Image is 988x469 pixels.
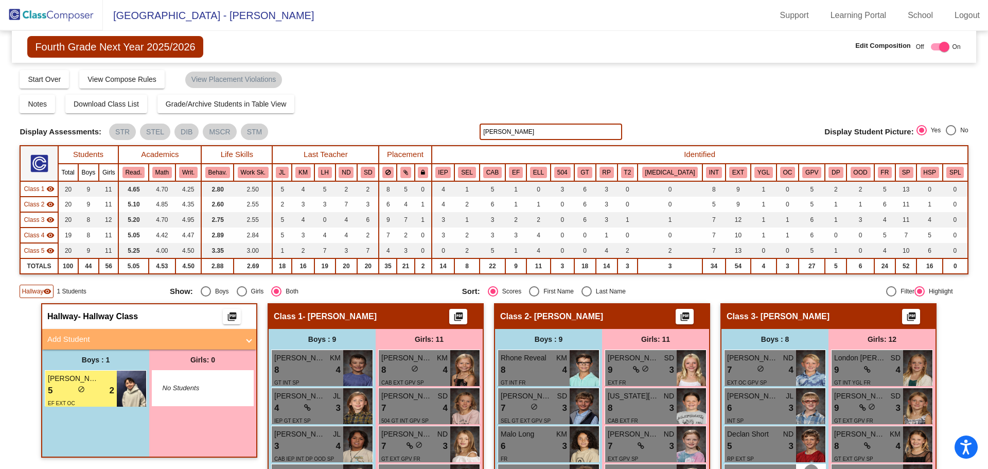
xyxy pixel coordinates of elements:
[379,228,397,243] td: 7
[822,7,895,24] a: Learning Portal
[58,243,78,258] td: 20
[638,197,702,212] td: 0
[272,228,292,243] td: 5
[318,167,332,178] button: LH
[825,212,846,228] td: 1
[943,181,968,197] td: 0
[828,167,843,178] button: DP
[617,181,638,197] td: 0
[702,181,726,197] td: 8
[454,228,479,243] td: 2
[357,228,379,243] td: 2
[596,181,617,197] td: 3
[234,197,272,212] td: 2.55
[336,181,358,197] td: 2
[272,243,292,258] td: 1
[638,212,702,228] td: 1
[175,181,201,197] td: 4.25
[99,181,118,197] td: 11
[149,212,176,228] td: 4.70
[895,243,916,258] td: 10
[574,181,596,197] td: 6
[777,197,799,212] td: 0
[642,167,698,178] button: [MEDICAL_DATA]
[58,197,78,212] td: 20
[777,181,799,197] td: 0
[480,181,505,197] td: 5
[874,197,895,212] td: 6
[802,167,821,178] button: GPV
[336,228,358,243] td: 4
[149,243,176,258] td: 4.00
[726,212,751,228] td: 12
[99,228,118,243] td: 11
[435,167,451,178] button: IEP
[397,197,414,212] td: 4
[943,164,968,181] th: Speech Language
[530,167,547,178] button: ELL
[825,197,846,212] td: 1
[379,212,397,228] td: 9
[916,164,942,181] th: Heritage Spanish
[166,100,287,108] span: Grade/Archive Students in Table View
[551,212,574,228] td: 0
[78,164,99,181] th: Boys
[357,197,379,212] td: 3
[480,164,505,181] th: Chronically absent (>10%)
[78,197,99,212] td: 9
[397,243,414,258] td: 3
[175,228,201,243] td: 4.47
[551,181,574,197] td: 3
[234,212,272,228] td: 2.55
[78,212,99,228] td: 8
[149,258,176,274] td: 4.53
[272,164,292,181] th: Jennifer Liddington
[58,146,119,164] th: Students
[234,228,272,243] td: 2.84
[846,243,874,258] td: 0
[554,167,571,178] button: 504
[946,167,964,178] button: SPL
[58,181,78,197] td: 20
[454,164,479,181] th: SEL Support
[99,243,118,258] td: 11
[799,212,825,228] td: 6
[357,164,379,181] th: Sam Daniels
[175,212,201,228] td: 4.95
[78,181,99,197] td: 9
[397,164,414,181] th: Keep with students
[855,41,911,51] span: Edit Composition
[916,197,942,212] td: 1
[46,185,55,193] mat-icon: visibility
[846,197,874,212] td: 1
[175,243,201,258] td: 4.50
[702,197,726,212] td: 5
[99,258,118,274] td: 56
[551,164,574,181] th: 504 Plan
[921,167,939,178] button: HSP
[46,200,55,209] mat-icon: visibility
[46,216,55,224] mat-icon: visibility
[638,164,702,181] th: MTSS Tier 3
[201,197,234,212] td: 2.60
[454,181,479,197] td: 1
[314,228,336,243] td: 4
[874,243,895,258] td: 4
[276,167,288,178] button: JL
[295,167,311,178] button: KM
[314,164,336,181] th: Leah Hittesdorf
[726,181,751,197] td: 9
[201,243,234,258] td: 3.35
[799,228,825,243] td: 6
[526,212,551,228] td: 2
[432,197,455,212] td: 4
[526,164,551,181] th: English Language Learner
[379,146,431,164] th: Placement
[505,164,526,181] th: Executive Function Support
[415,181,432,197] td: 0
[201,181,234,197] td: 2.80
[58,258,78,274] td: 100
[314,181,336,197] td: 5
[777,228,799,243] td: 1
[574,212,596,228] td: 6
